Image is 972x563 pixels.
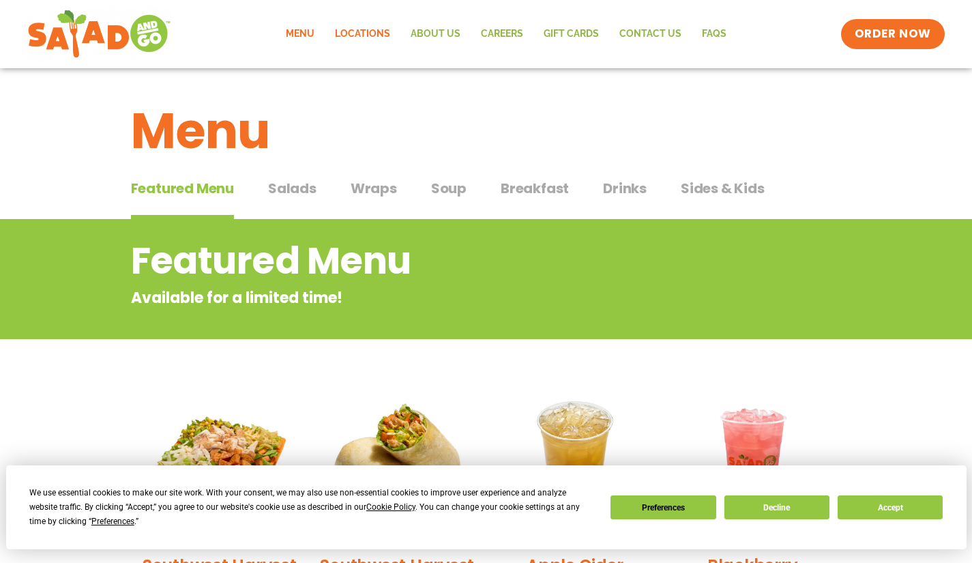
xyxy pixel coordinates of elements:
span: Featured Menu [131,178,234,199]
button: Preferences [610,495,716,519]
a: FAQs [692,18,737,50]
a: Locations [325,18,400,50]
span: ORDER NOW [855,26,931,42]
span: Salads [268,178,316,199]
span: Wraps [351,178,397,199]
div: Tabbed content [131,173,842,220]
span: Drinks [603,178,647,199]
h1: Menu [131,94,842,168]
span: Sides & Kids [681,178,765,199]
button: Decline [724,495,829,519]
img: Product photo for Southwest Harvest Salad [141,386,299,543]
a: Careers [471,18,533,50]
button: Accept [838,495,943,519]
span: Breakfast [501,178,569,199]
img: Product photo for Blackberry Bramble Lemonade [674,386,831,543]
a: GIFT CARDS [533,18,609,50]
img: new-SAG-logo-768×292 [27,7,171,61]
nav: Menu [276,18,737,50]
div: We use essential cookies to make our site work. With your consent, we may also use non-essential ... [29,486,594,529]
span: Preferences [91,517,134,526]
img: Product photo for Southwest Harvest Wrap [319,386,476,543]
div: Cookie Consent Prompt [6,465,967,549]
img: Product photo for Apple Cider Lemonade [497,386,654,543]
a: Menu [276,18,325,50]
p: Available for a limited time! [131,287,732,309]
h2: Featured Menu [131,233,732,289]
a: ORDER NOW [841,19,945,49]
a: Contact Us [609,18,692,50]
span: Soup [431,178,467,199]
span: Cookie Policy [366,502,415,512]
a: About Us [400,18,471,50]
